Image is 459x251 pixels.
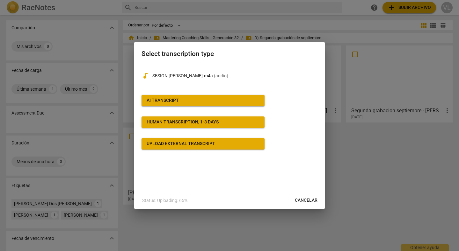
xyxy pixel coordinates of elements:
span: Cancelar [295,197,317,204]
button: Human transcription, 1-3 days [142,116,265,128]
button: AI Transcript [142,95,265,106]
button: Cancelar [290,195,323,206]
span: audiotrack [142,72,149,80]
div: Human transcription, 1-3 days [147,119,219,125]
button: Upload external transcript [142,138,265,150]
div: Upload external transcript [147,141,215,147]
h2: Select transcription type [142,50,317,58]
div: AI Transcript [147,97,179,104]
span: ( audio ) [214,73,228,78]
p: SESION JOHANA.m4a(audio) [152,73,317,79]
p: Status: Uploading: 65% [142,197,187,204]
